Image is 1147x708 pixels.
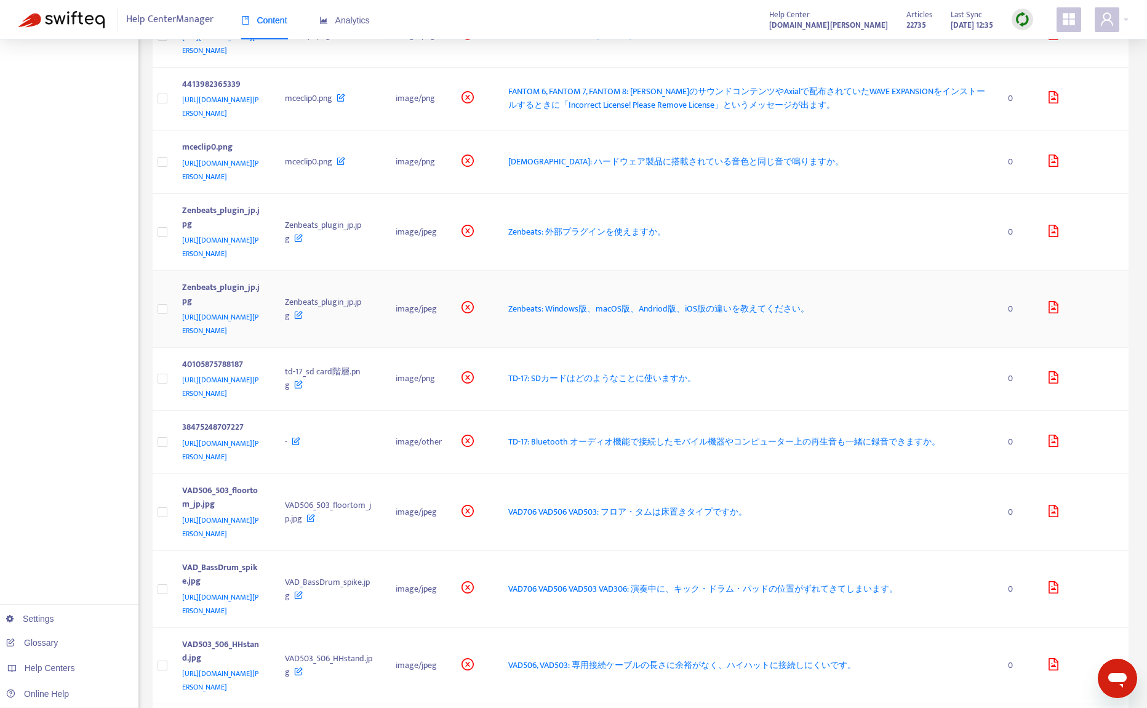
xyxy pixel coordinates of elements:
[462,371,474,384] span: close-circle
[1061,12,1076,26] span: appstore
[1047,91,1060,103] span: file-image
[508,505,747,519] span: VAD706 VAD506 VAD503: フロア・タムは床置きタイプですか。
[386,271,452,348] td: image/jpeg
[508,155,844,169] span: [DEMOGRAPHIC_DATA]: ハードウェア製品に搭載されている音色と同じ音で鳴りますか。
[1008,302,1028,316] div: 0
[462,225,474,237] span: close-circle
[1098,659,1137,698] iframe: メッセージングウィンドウを開くボタン
[182,437,258,463] span: [URL][DOMAIN_NAME][PERSON_NAME]
[386,474,452,551] td: image/jpeg
[319,16,328,25] span: area-chart
[508,371,696,385] span: TD-17: SDカードはどのようなことに使いますか。
[386,411,452,474] td: image/other
[508,582,898,596] span: VAD706 VAD506 VAD503 VAD306: 演奏中に、キック・ドラム・パッドの位置がずれてきてしまいます。
[182,281,261,310] div: Zenbeats_plugin_jp.jpg
[1008,505,1028,519] div: 0
[1047,155,1060,167] span: file-image
[386,348,452,411] td: image/png
[285,498,371,526] span: VAD506_503_floortom_jp.jpg
[126,8,214,31] span: Help Center Manager
[182,311,258,337] span: [URL][DOMAIN_NAME][PERSON_NAME]
[182,484,261,513] div: VAD506_503_floortom_jp.jpg
[1047,225,1060,237] span: file-image
[285,364,360,392] span: td-17_sd card階層.png
[1015,12,1030,27] img: sync.dc5367851b00ba804db3.png
[182,204,261,233] div: Zenbeats_plugin_jp.jpg
[462,581,474,593] span: close-circle
[769,8,810,22] span: Help Center
[462,155,474,167] span: close-circle
[182,514,258,540] span: [URL][DOMAIN_NAME][PERSON_NAME]
[508,658,856,672] span: VAD506, VAD503: 専用接続ケーブルの長さに余裕がなく、ハイハットに接続しにくいです。
[319,15,370,25] span: Analytics
[1047,371,1060,384] span: file-image
[1047,435,1060,447] span: file-image
[951,18,993,32] strong: [DATE] 12:35
[1008,155,1028,169] div: 0
[285,575,370,603] span: VAD_BassDrum_spike.jpg
[1008,225,1028,239] div: 0
[508,84,985,112] span: FANTOM 6, FANTOM 7, FANTOM 8: [PERSON_NAME]のサウンドコンテンツやAxialで配布されていたWAVE EXPANSIONをインストールするときに「Inc...
[462,91,474,103] span: close-circle
[906,18,926,32] strong: 22735
[1047,581,1060,593] span: file-image
[1008,92,1028,105] div: 0
[769,18,888,32] a: [DOMAIN_NAME][PERSON_NAME]
[182,358,261,374] div: 40105875788187
[508,302,809,316] span: Zenbeats: Windows版、macOS版、Andriod版、iOS版の違いを教えてください。
[241,15,287,25] span: Content
[285,155,332,169] span: mceclip0.png
[1008,435,1028,449] div: 0
[6,689,69,699] a: Online Help
[386,551,452,628] td: image/jpeg
[1008,582,1028,596] div: 0
[182,157,258,183] span: [URL][DOMAIN_NAME][PERSON_NAME]
[285,91,332,105] span: mceclip0.png
[182,78,261,94] div: 4413982365339
[182,667,258,693] span: [URL][DOMAIN_NAME][PERSON_NAME]
[182,94,258,119] span: [URL][DOMAIN_NAME][PERSON_NAME]
[285,651,372,679] span: VAD503_506_HHstand.jpg
[182,638,261,667] div: VAD503_506_HHstand.jpg
[462,435,474,447] span: close-circle
[1047,301,1060,313] span: file-image
[285,295,361,323] span: Zenbeats_plugin_jp.jpg
[462,658,474,670] span: close-circle
[285,435,287,449] span: -
[386,194,452,271] td: image/jpeg
[182,31,258,57] span: [URL][DOMAIN_NAME][PERSON_NAME]
[508,435,940,449] span: TD-17: Bluetooth オーディオ機能で接続したモバイル機器やコンピューター上の再生音も一緒に録音できますか。
[182,561,261,590] div: VAD_BassDrum_spike.jpg
[182,234,258,260] span: [URL][DOMAIN_NAME][PERSON_NAME]
[951,8,982,22] span: Last Sync
[508,225,666,239] span: Zenbeats: 外部プラグインを使えますか。
[285,218,361,246] span: Zenbeats_plugin_jp.jpg
[182,140,261,156] div: mceclip0.png
[18,11,105,28] img: Swifteq
[6,638,58,648] a: Glossary
[182,374,258,400] span: [URL][DOMAIN_NAME][PERSON_NAME]
[906,8,932,22] span: Articles
[386,68,452,131] td: image/png
[386,628,452,705] td: image/jpeg
[386,131,452,194] td: image/png
[6,614,54,624] a: Settings
[1008,372,1028,385] div: 0
[1047,658,1060,670] span: file-image
[182,420,261,436] div: 38475248707227
[25,663,75,673] span: Help Centers
[1047,505,1060,517] span: file-image
[1100,12,1114,26] span: user
[462,505,474,517] span: close-circle
[182,591,258,617] span: [URL][DOMAIN_NAME][PERSON_NAME]
[1008,659,1028,672] div: 0
[462,301,474,313] span: close-circle
[241,16,250,25] span: book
